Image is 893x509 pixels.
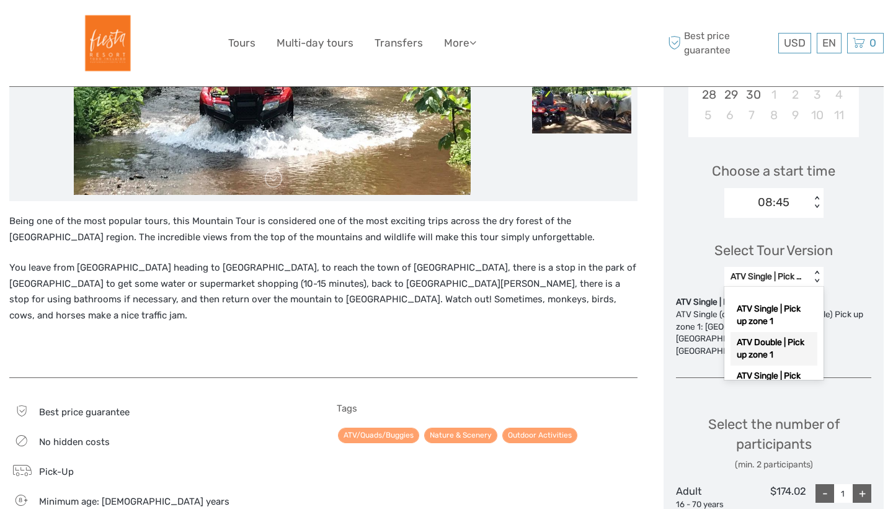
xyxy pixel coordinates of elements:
[731,366,817,399] div: ATV Single | Pick up zone 2
[375,34,423,52] a: Transfers
[337,403,638,414] h5: Tags
[676,415,871,471] div: Select the number of participants
[828,105,850,125] div: Choose Saturday, October 11th, 2025
[444,34,476,52] a: More
[815,484,834,503] div: -
[868,37,878,49] span: 0
[9,260,638,323] p: You leave from [GEOGRAPHIC_DATA] heading to [GEOGRAPHIC_DATA], to reach the town of [GEOGRAPHIC_D...
[811,196,822,209] div: < >
[338,428,419,443] a: ATV/Quads/Buggies
[731,332,817,366] div: ATV Double | Pick up zone 1
[731,271,804,283] div: ATV Single | Pick up zone 1
[784,105,806,125] div: Choose Thursday, October 9th, 2025
[758,194,789,210] div: 08:45
[817,33,842,53] div: EN
[39,496,229,507] span: Minimum age: [DEMOGRAPHIC_DATA] years
[719,105,741,125] div: Choose Monday, October 6th, 2025
[143,19,158,34] button: Open LiveChat chat widget
[11,496,29,505] span: 8
[676,459,871,471] div: (min. 2 participants)
[712,161,835,181] span: Choose a start time
[676,309,871,358] div: ATV Single (one passenger per vehicule) Pick up zone 1: [GEOGRAPHIC_DATA], [GEOGRAPHIC_DATA], Mat...
[763,84,784,105] div: Choose Wednesday, October 1st, 2025
[731,299,817,332] div: ATV Single | Pick up zone 1
[72,9,140,77] img: Fiesta Resort
[853,484,871,503] div: +
[424,428,497,443] a: Nature & Scenery
[17,22,140,32] p: We're away right now. Please check back later!
[714,241,833,260] div: Select Tour Version
[9,214,638,245] p: Being one of the most popular tours, this Mountain Tour is considered one of the most exciting tr...
[39,436,110,448] span: No hidden costs
[502,428,577,443] a: Outdoor Activities
[806,84,828,105] div: Choose Friday, October 3rd, 2025
[665,29,776,56] span: Best price guarantee
[811,271,822,284] div: < >
[532,78,631,133] img: 70bfda13f62a436894a6980ef5662f08_slider_thumbnail.jpeg
[741,105,763,125] div: Choose Tuesday, October 7th, 2025
[676,296,871,309] div: ATV Single | Pick up zone 1
[763,105,784,125] div: Choose Wednesday, October 8th, 2025
[277,34,353,52] a: Multi-day tours
[784,37,806,49] span: USD
[228,34,255,52] a: Tours
[806,105,828,125] div: Choose Friday, October 10th, 2025
[828,84,850,105] div: Choose Saturday, October 4th, 2025
[697,84,719,105] div: Choose Sunday, September 28th, 2025
[697,105,719,125] div: Choose Sunday, October 5th, 2025
[39,407,130,418] span: Best price guarantee
[741,84,763,105] div: Choose Tuesday, September 30th, 2025
[39,466,74,477] span: Pick-Up
[719,84,741,105] div: Choose Monday, September 29th, 2025
[784,84,806,105] div: Choose Thursday, October 2nd, 2025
